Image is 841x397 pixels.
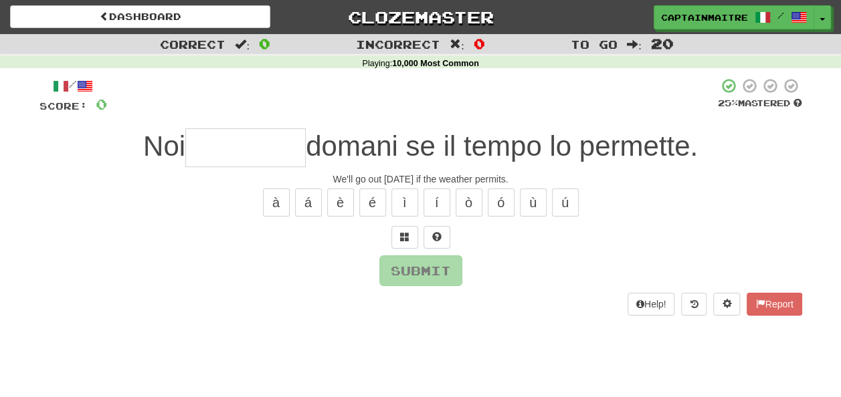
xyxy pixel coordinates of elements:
button: Submit [379,255,462,286]
button: Help! [628,293,675,315]
span: 25 % [718,98,738,108]
span: Incorrect [356,37,440,51]
span: domani se il tempo lo permette. [306,130,698,162]
a: Dashboard [10,5,270,28]
span: 20 [651,35,674,51]
div: Mastered [718,98,802,110]
span: To go [571,37,618,51]
span: 0 [474,35,485,51]
button: á [295,188,322,217]
button: ú [552,188,579,217]
span: Score: [39,100,88,112]
span: / [777,11,784,20]
span: : [627,39,642,50]
strong: 10,000 Most Common [392,59,478,68]
button: ì [391,188,418,217]
button: à [263,188,290,217]
span: Correct [160,37,225,51]
span: Noi [143,130,185,162]
button: Single letter hint - you only get 1 per sentence and score half the points! alt+h [424,226,450,249]
button: Switch sentence to multiple choice alt+p [391,226,418,249]
a: Clozemaster [290,5,551,29]
span: : [235,39,250,50]
button: Report [747,293,802,315]
button: é [359,188,386,217]
div: We'll go out [DATE] if the weather permits. [39,172,802,186]
span: : [450,39,464,50]
button: Round history (alt+y) [681,293,707,315]
button: í [424,188,450,217]
button: ù [520,188,547,217]
div: / [39,78,107,94]
span: 0 [259,35,270,51]
span: CaptainMaitre [661,11,748,23]
a: CaptainMaitre / [654,5,814,29]
button: ò [456,188,482,217]
button: ó [488,188,515,217]
span: 0 [96,96,107,112]
button: è [327,188,354,217]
